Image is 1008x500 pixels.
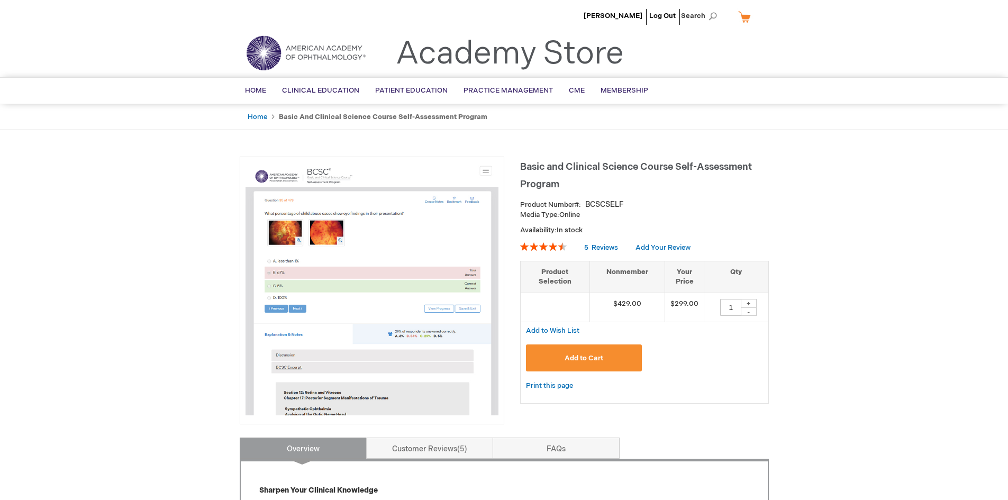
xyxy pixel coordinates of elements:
[665,261,704,293] th: Your Price
[520,210,769,220] p: Online
[520,225,769,235] p: Availability:
[565,354,603,362] span: Add to Cart
[584,12,642,20] a: [PERSON_NAME]
[279,113,487,121] strong: Basic and Clinical Science Course Self-Assessment Program
[741,299,757,308] div: +
[557,226,583,234] span: In stock
[569,86,585,95] span: CME
[665,293,704,322] td: $299.00
[584,243,588,252] span: 5
[246,162,498,415] img: Basic and Clinical Science Course Self-Assessment Program
[521,261,590,293] th: Product Selection
[520,201,581,209] strong: Product Number
[589,293,665,322] td: $429.00
[592,243,618,252] span: Reviews
[245,86,266,95] span: Home
[584,243,620,252] a: 5 Reviews
[635,243,691,252] a: Add Your Review
[520,242,567,251] div: 92%
[396,35,624,73] a: Academy Store
[649,12,676,20] a: Log Out
[585,199,624,210] div: BCSCSELF
[704,261,768,293] th: Qty
[526,344,642,371] button: Add to Cart
[520,161,752,190] span: Basic and Clinical Science Course Self-Assessment Program
[366,438,493,459] a: Customer Reviews5
[520,211,559,219] strong: Media Type:
[720,299,741,316] input: Qty
[457,444,467,453] span: 5
[375,86,448,95] span: Patient Education
[259,486,378,495] strong: Sharpen Your Clinical Knowledge
[526,326,579,335] a: Add to Wish List
[741,307,757,316] div: -
[248,113,267,121] a: Home
[493,438,620,459] a: FAQs
[240,438,367,459] a: Overview
[526,379,573,393] a: Print this page
[681,5,721,26] span: Search
[601,86,648,95] span: Membership
[282,86,359,95] span: Clinical Education
[526,326,579,335] span: Add to Wish List
[589,261,665,293] th: Nonmember
[464,86,553,95] span: Practice Management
